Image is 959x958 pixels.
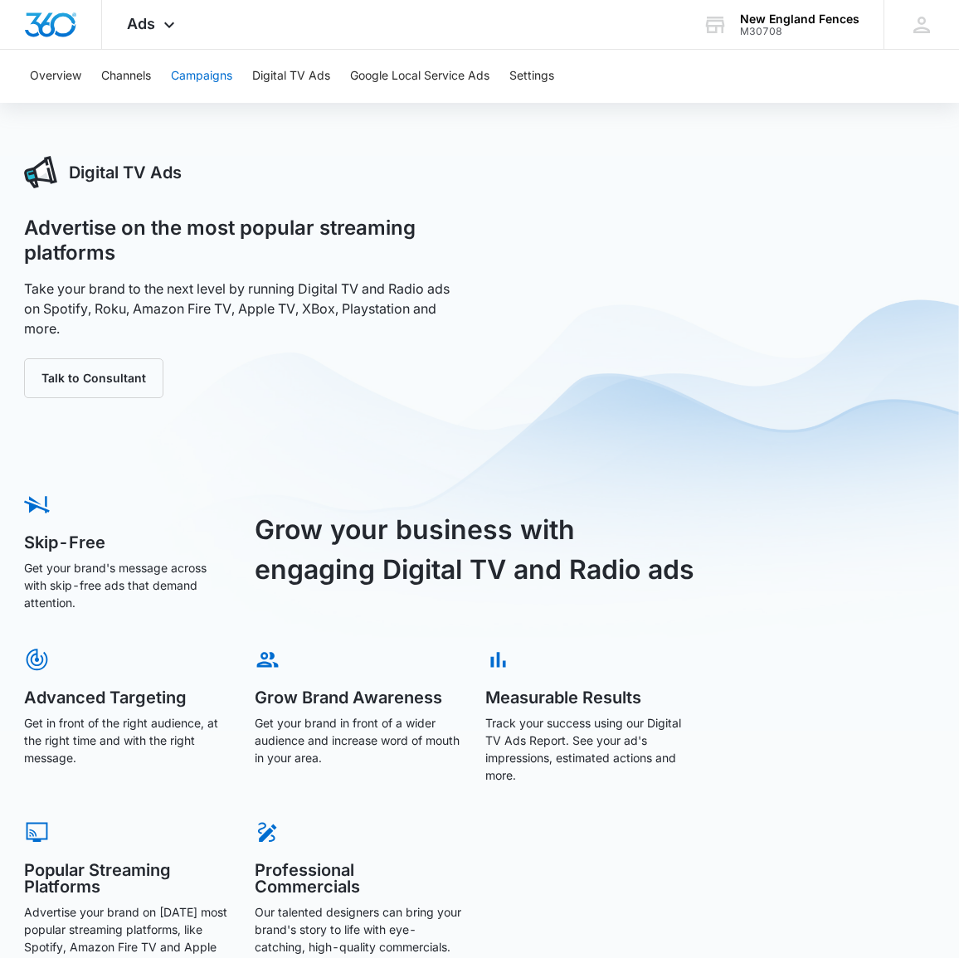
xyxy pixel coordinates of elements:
button: Overview [30,50,81,103]
button: Campaigns [171,50,232,103]
button: Settings [509,50,554,103]
button: Talk to Consultant [24,358,163,398]
p: Take your brand to the next level by running Digital TV and Radio ads on Spotify, Roku, Amazon Fi... [24,279,461,338]
h5: Skip-Free [24,534,231,551]
div: account id [740,26,859,37]
h5: Popular Streaming Platforms [24,862,231,895]
p: Track your success using our Digital TV Ads Report. See your ad's impressions, estimated actions ... [485,714,693,784]
iframe: 5 Reasons Why Digital TV Works So Well [498,156,935,401]
div: account name [740,12,859,26]
p: Get in front of the right audience, at the right time and with the right message. [24,714,231,766]
p: Our talented designers can bring your brand's story to life with eye-catching, high-quality comme... [255,903,462,956]
button: Digital TV Ads [252,50,330,103]
h5: Grow Brand Awareness [255,689,462,706]
h3: Digital TV Ads [69,160,182,185]
p: Get your brand's message across with skip-free ads that demand attention. [24,559,231,611]
h5: Professional Commercials [255,862,462,895]
h3: Grow your business with engaging Digital TV and Radio ads [255,510,701,590]
p: Get your brand in front of a wider audience and increase word of mouth in your area. [255,714,462,766]
h5: Advanced Targeting [24,689,231,706]
button: Google Local Service Ads [350,50,489,103]
h5: Measurable Results [485,689,693,706]
h1: Advertise on the most popular streaming platforms [24,216,461,265]
span: Ads [127,15,155,32]
button: Channels [101,50,151,103]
